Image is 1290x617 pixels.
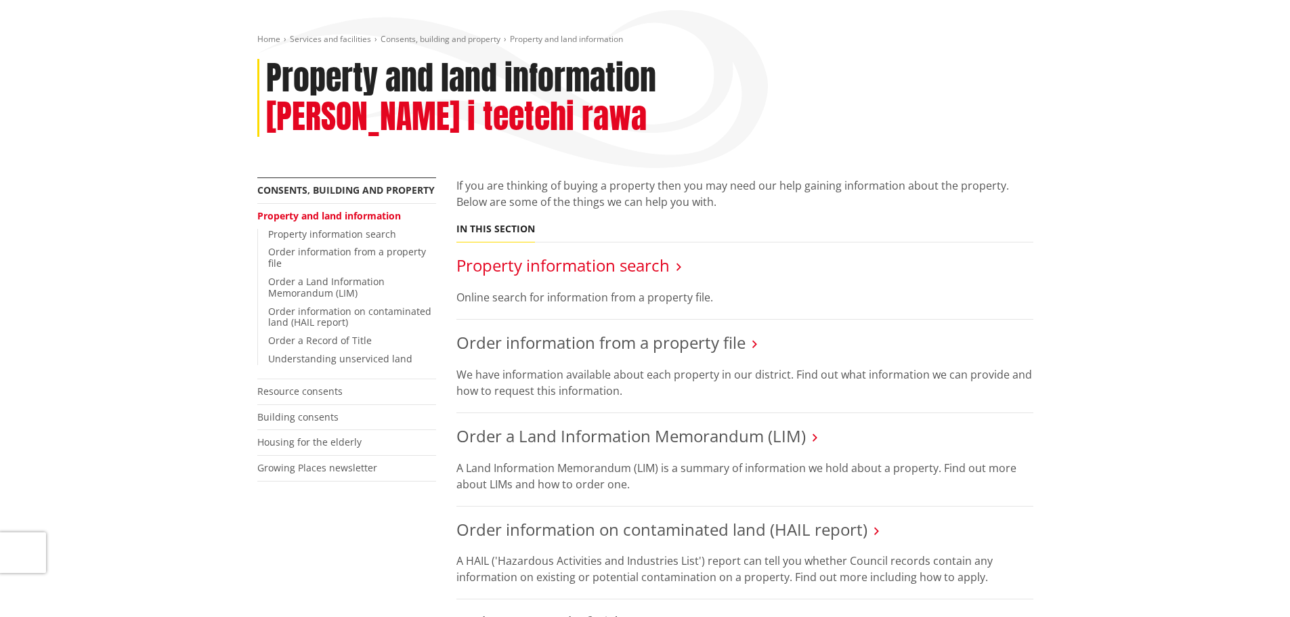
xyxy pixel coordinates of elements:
[456,331,746,354] a: Order information from a property file
[257,410,339,423] a: Building consents
[510,33,623,45] span: Property and land information
[1228,560,1276,609] iframe: Messenger Launcher
[257,435,362,448] a: Housing for the elderly
[257,184,435,196] a: Consents, building and property
[456,366,1033,399] p: We have information available about each property in our district. Find out what information we c...
[257,209,401,222] a: Property and land information
[268,275,385,299] a: Order a Land Information Memorandum (LIM)
[257,33,280,45] a: Home
[257,461,377,474] a: Growing Places newsletter
[290,33,371,45] a: Services and facilities
[456,254,670,276] a: Property information search
[268,352,412,365] a: Understanding unserviced land
[257,34,1033,45] nav: breadcrumb
[266,98,647,137] h2: [PERSON_NAME] i teetehi rawa
[456,224,535,235] h5: In this section
[268,305,431,329] a: Order information on contaminated land (HAIL report)
[456,460,1033,492] p: A Land Information Memorandum (LIM) is a summary of information we hold about a property. Find ou...
[456,518,867,540] a: Order information on contaminated land (HAIL report)
[456,177,1033,210] p: If you are thinking of buying a property then you may need our help gaining information about the...
[381,33,500,45] a: Consents, building and property
[268,245,426,270] a: Order information from a property file
[268,334,372,347] a: Order a Record of Title
[456,289,1033,305] p: Online search for information from a property file.
[268,228,396,240] a: Property information search
[257,385,343,398] a: Resource consents
[456,553,1033,585] p: A HAIL ('Hazardous Activities and Industries List') report can tell you whether Council records c...
[456,425,806,447] a: Order a Land Information Memorandum (LIM)
[266,59,656,98] h1: Property and land information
